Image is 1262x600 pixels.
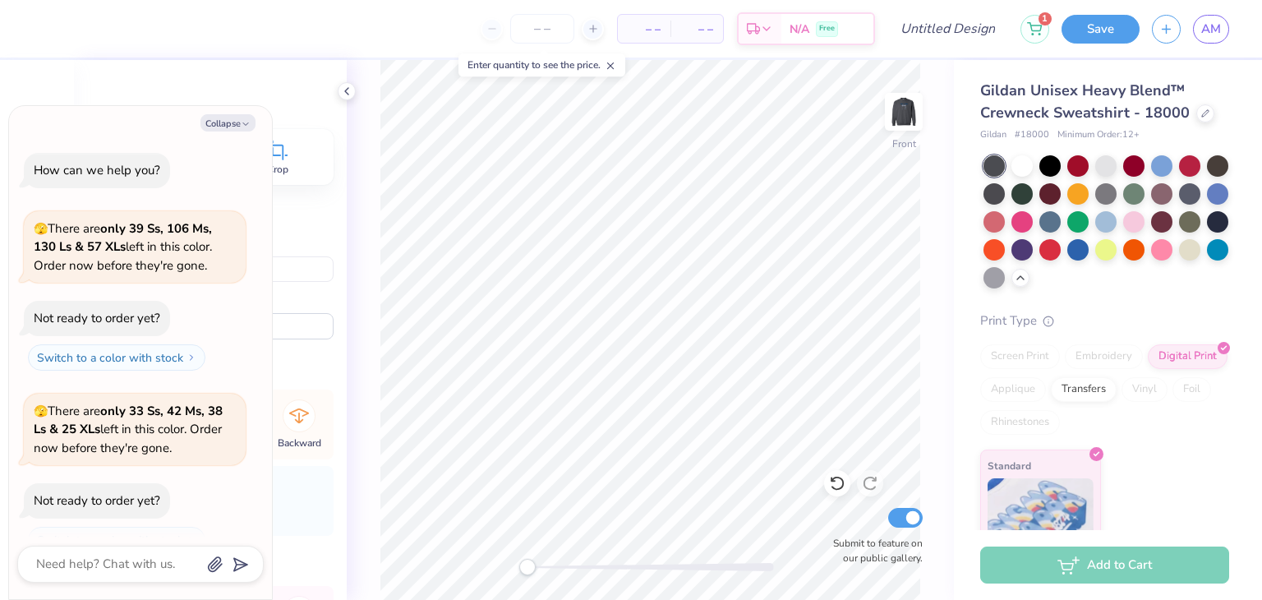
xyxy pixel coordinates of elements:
[628,21,661,38] span: – –
[187,353,196,362] img: Switch to a color with stock
[28,527,205,553] button: Switch to a color with stock
[1193,15,1229,44] a: AM
[1201,20,1221,39] span: AM
[680,21,713,38] span: – –
[267,163,288,176] span: Crop
[200,114,256,132] button: Collapse
[1148,344,1227,369] div: Digital Print
[1020,15,1049,44] button: 1
[1015,128,1049,142] span: # 18000
[1051,377,1117,402] div: Transfers
[34,403,223,438] strong: only 33 Ss, 42 Ms, 38 Ls & 25 XLs
[34,221,48,237] span: 🫣
[887,95,920,128] img: Front
[278,436,321,450] span: Backward
[34,403,223,456] span: There are left in this color. Order now before they're gone.
[819,23,835,35] span: Free
[187,535,196,545] img: Switch to a color with stock
[980,81,1190,122] span: Gildan Unisex Heavy Blend™ Crewneck Sweatshirt - 18000
[34,404,48,419] span: 🫣
[980,344,1060,369] div: Screen Print
[34,220,212,274] span: There are left in this color. Order now before they're gone.
[1172,377,1211,402] div: Foil
[887,12,1008,45] input: Untitled Design
[34,162,160,178] div: How can we help you?
[988,478,1094,561] img: Standard
[892,136,916,151] div: Front
[458,53,625,76] div: Enter quantity to see the price.
[510,14,574,44] input: – –
[34,492,160,509] div: Not ready to order yet?
[980,128,1006,142] span: Gildan
[34,310,160,326] div: Not ready to order yet?
[28,344,205,371] button: Switch to a color with stock
[1062,15,1140,44] button: Save
[980,410,1060,435] div: Rhinestones
[824,536,923,565] label: Submit to feature on our public gallery.
[790,21,809,38] span: N/A
[1039,12,1052,25] span: 1
[1065,344,1143,369] div: Embroidery
[1122,377,1168,402] div: Vinyl
[34,220,212,256] strong: only 39 Ss, 106 Ms, 130 Ls & 57 XLs
[1057,128,1140,142] span: Minimum Order: 12 +
[988,457,1031,474] span: Standard
[980,377,1046,402] div: Applique
[519,559,536,575] div: Accessibility label
[980,312,1229,330] div: Print Type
